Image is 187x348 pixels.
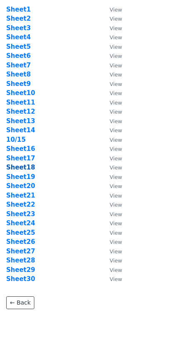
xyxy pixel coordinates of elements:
a: View [101,266,122,274]
small: View [110,202,122,208]
a: View [101,62,122,69]
a: View [101,99,122,106]
small: View [110,211,122,217]
small: View [110,81,122,87]
strong: Sheet20 [6,182,35,190]
a: View [101,136,122,143]
small: View [110,109,122,115]
small: View [110,257,122,264]
small: View [110,90,122,96]
a: Sheet9 [6,80,31,88]
a: View [101,71,122,78]
small: View [110,164,122,171]
small: View [110,34,122,41]
a: Sheet2 [6,15,31,22]
small: View [110,25,122,31]
a: Sheet13 [6,117,35,125]
strong: Sheet28 [6,257,35,264]
small: View [110,276,122,282]
small: View [110,7,122,13]
a: 10/15 [6,136,26,143]
a: Sheet4 [6,33,31,41]
small: View [110,183,122,189]
a: Sheet17 [6,155,35,162]
iframe: Chat Widget [146,308,187,348]
small: View [110,220,122,226]
a: View [101,126,122,134]
a: View [101,89,122,97]
a: Sheet14 [6,126,35,134]
a: View [101,155,122,162]
a: View [101,210,122,218]
small: View [110,127,122,133]
small: View [110,72,122,78]
a: Sheet25 [6,229,35,236]
small: View [110,53,122,59]
a: View [101,201,122,208]
strong: Sheet8 [6,71,31,78]
a: Sheet23 [6,210,35,218]
small: View [110,230,122,236]
small: View [110,174,122,180]
strong: Sheet29 [6,266,35,274]
small: View [110,146,122,152]
a: Sheet12 [6,108,35,115]
small: View [110,118,122,124]
small: View [110,155,122,162]
a: View [101,238,122,246]
a: Sheet21 [6,192,35,199]
strong: Sheet11 [6,99,35,106]
a: View [101,33,122,41]
a: Sheet3 [6,24,31,32]
a: View [101,43,122,50]
a: View [101,182,122,190]
a: Sheet1 [6,6,31,13]
a: Sheet10 [6,89,35,97]
a: View [101,117,122,125]
a: View [101,257,122,264]
a: Sheet27 [6,248,35,255]
a: View [101,80,122,88]
small: View [110,248,122,255]
a: View [101,173,122,181]
strong: Sheet18 [6,164,35,171]
a: Sheet16 [6,145,35,153]
a: View [101,145,122,153]
a: Sheet24 [6,219,35,227]
small: View [110,100,122,106]
strong: Sheet6 [6,52,31,60]
a: View [101,24,122,32]
a: View [101,192,122,199]
small: View [110,267,122,273]
a: View [101,219,122,227]
a: Sheet22 [6,201,35,208]
a: View [101,275,122,283]
a: Sheet26 [6,238,35,246]
a: Sheet19 [6,173,35,181]
a: Sheet5 [6,43,31,50]
small: View [110,239,122,245]
a: View [101,15,122,22]
a: Sheet7 [6,62,31,69]
a: View [101,164,122,171]
a: View [101,248,122,255]
small: View [110,137,122,143]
